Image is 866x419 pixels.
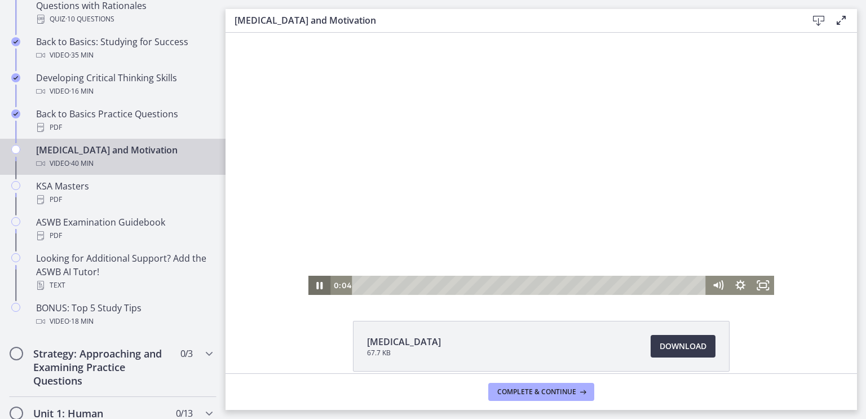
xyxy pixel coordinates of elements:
[11,37,20,46] i: Completed
[660,339,706,353] span: Download
[503,243,526,262] button: Show settings menu
[526,243,549,262] button: Fullscreen
[69,315,94,328] span: · 18 min
[36,12,212,26] div: Quiz
[36,315,212,328] div: Video
[36,107,212,134] div: Back to Basics Practice Questions
[180,347,192,360] span: 0 / 3
[11,109,20,118] i: Completed
[36,48,212,62] div: Video
[497,387,576,396] span: Complete & continue
[226,33,857,295] iframe: Video Lesson
[36,229,212,242] div: PDF
[36,279,212,292] div: Text
[36,157,212,170] div: Video
[36,71,212,98] div: Developing Critical Thinking Skills
[69,48,94,62] span: · 35 min
[481,243,503,262] button: Mute
[33,347,171,387] h2: Strategy: Approaching and Examining Practice Questions
[488,383,594,401] button: Complete & continue
[36,121,212,134] div: PDF
[36,179,212,206] div: KSA Masters
[651,335,715,358] a: Download
[11,73,20,82] i: Completed
[235,14,789,27] h3: [MEDICAL_DATA] and Motivation
[69,157,94,170] span: · 40 min
[36,35,212,62] div: Back to Basics: Studying for Success
[36,85,212,98] div: Video
[36,193,212,206] div: PDF
[36,252,212,292] div: Looking for Additional Support? Add the ASWB AI Tutor!
[69,85,94,98] span: · 16 min
[65,12,114,26] span: · 10 Questions
[36,301,212,328] div: BONUS: Top 5 Study Tips
[36,143,212,170] div: [MEDICAL_DATA] and Motivation
[36,215,212,242] div: ASWB Examination Guidebook
[367,349,441,358] span: 67.7 KB
[367,335,441,349] span: [MEDICAL_DATA]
